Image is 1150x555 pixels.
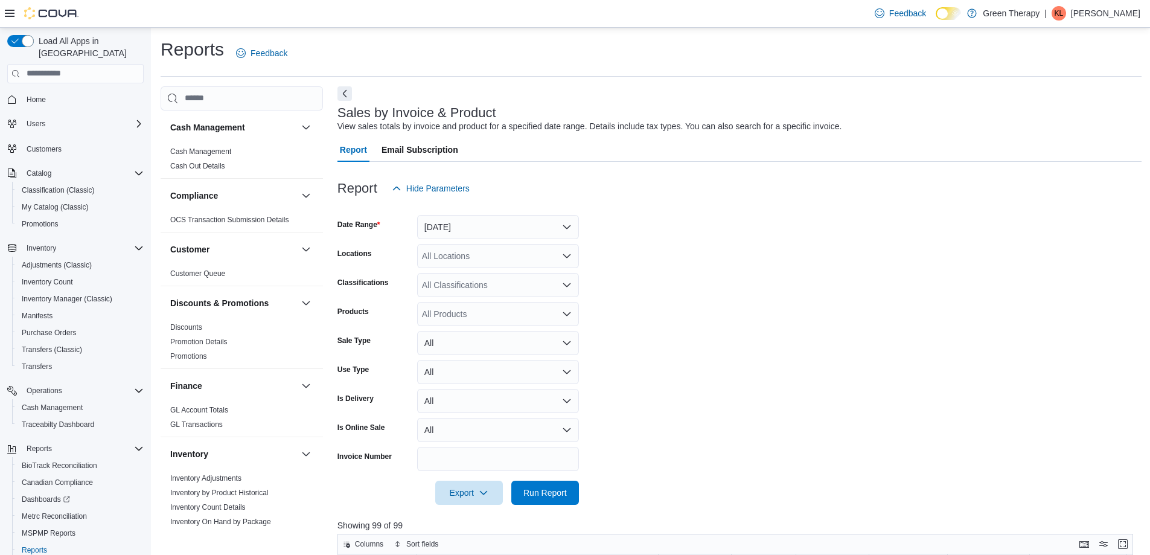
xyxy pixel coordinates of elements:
button: Manifests [12,307,149,324]
button: Cash Management [12,399,149,416]
span: Hide Parameters [406,182,470,194]
span: My Catalog (Classic) [17,200,144,214]
span: Classification (Classic) [22,185,95,195]
span: GL Transactions [170,420,223,429]
div: Kyle Lack [1052,6,1066,21]
a: Feedback [231,41,292,65]
span: Inventory Manager (Classic) [17,292,144,306]
span: Reports [27,444,52,454]
button: Export [435,481,503,505]
button: Transfers (Classic) [12,341,149,358]
button: Enter fullscreen [1116,537,1130,551]
button: Inventory [299,447,313,461]
button: Operations [2,382,149,399]
a: GL Account Totals [170,406,228,414]
button: Customer [170,243,296,255]
button: Promotions [12,216,149,233]
label: Locations [337,249,372,258]
button: Open list of options [562,251,572,261]
a: BioTrack Reconciliation [17,458,102,473]
a: Home [22,92,51,107]
button: Discounts & Promotions [299,296,313,310]
div: View sales totals by invoice and product for a specified date range. Details include tax types. Y... [337,120,842,133]
button: Traceabilty Dashboard [12,416,149,433]
a: Promotion Details [170,338,228,346]
a: Inventory Count Details [170,503,246,512]
button: Purchase Orders [12,324,149,341]
a: Cash Management [17,400,88,415]
a: My Catalog (Classic) [17,200,94,214]
h3: Inventory [170,448,208,460]
span: Metrc Reconciliation [22,512,87,521]
button: Finance [170,380,296,392]
button: MSPMP Reports [12,525,149,542]
h3: Finance [170,380,202,392]
h3: Customer [170,243,209,255]
span: Metrc Reconciliation [17,509,144,524]
span: Inventory On Hand by Package [170,517,271,527]
a: GL Transactions [170,420,223,429]
span: Promotions [170,351,207,361]
h3: Sales by Invoice & Product [337,106,496,120]
p: Green Therapy [983,6,1040,21]
p: Showing 99 of 99 [337,519,1142,531]
button: Columns [338,537,388,551]
button: BioTrack Reconciliation [12,457,149,474]
span: Operations [27,386,62,396]
button: Discounts & Promotions [170,297,296,309]
span: Promotions [17,217,144,231]
span: Inventory [22,241,144,255]
button: Hide Parameters [387,176,474,201]
a: Adjustments (Classic) [17,258,97,272]
a: Inventory Manager (Classic) [17,292,117,306]
span: Customer Queue [170,269,225,278]
span: Load All Apps in [GEOGRAPHIC_DATA] [34,35,144,59]
span: Inventory by Product Historical [170,488,269,498]
input: Dark Mode [936,7,961,20]
a: Traceabilty Dashboard [17,417,99,432]
button: Catalog [2,165,149,182]
a: Transfers [17,359,57,374]
span: Cash Out Details [170,161,225,171]
span: Canadian Compliance [22,478,93,487]
button: All [417,418,579,442]
div: Finance [161,403,323,437]
span: Transfers [17,359,144,374]
h3: Report [337,181,377,196]
p: | [1044,6,1047,21]
button: My Catalog (Classic) [12,199,149,216]
span: Customers [22,141,144,156]
a: Inventory Adjustments [170,474,241,483]
button: Compliance [299,188,313,203]
span: Catalog [27,168,51,178]
a: Cash Management [170,147,231,156]
label: Is Delivery [337,394,374,403]
span: Run Report [523,487,567,499]
div: Customer [161,266,323,286]
span: GL Account Totals [170,405,228,415]
a: Canadian Compliance [17,475,98,490]
a: Metrc Reconciliation [17,509,92,524]
span: BioTrack Reconciliation [17,458,144,473]
span: Operations [22,383,144,398]
span: Feedback [251,47,287,59]
span: MSPMP Reports [22,528,75,538]
a: Dashboards [12,491,149,508]
span: Promotions [22,219,59,229]
span: Home [22,92,144,107]
a: Purchase Orders [17,326,81,340]
button: Customer [299,242,313,257]
h1: Reports [161,37,224,62]
button: Canadian Compliance [12,474,149,491]
span: BioTrack Reconciliation [22,461,97,470]
h3: Compliance [170,190,218,202]
span: MSPMP Reports [17,526,144,541]
label: Is Online Sale [337,423,385,432]
span: My Catalog (Classic) [22,202,89,212]
span: Cash Management [17,400,144,415]
span: Columns [355,539,383,549]
button: Cash Management [170,121,296,133]
span: Dashboards [22,495,70,504]
span: Adjustments (Classic) [17,258,144,272]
